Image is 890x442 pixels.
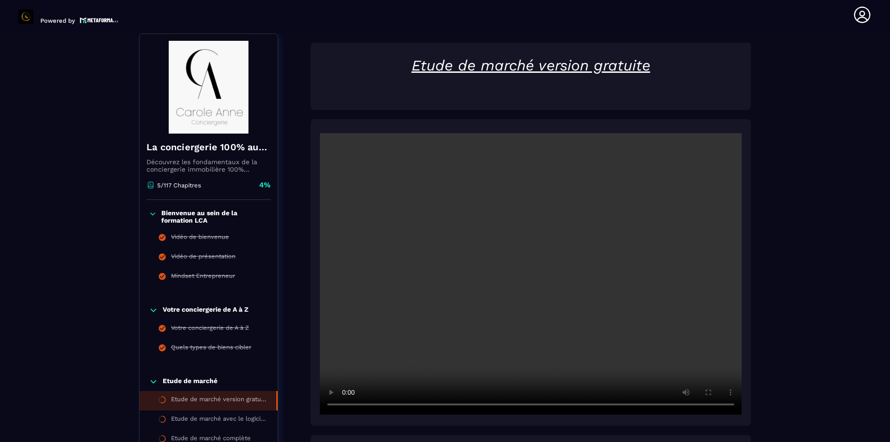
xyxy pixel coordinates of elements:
[171,272,235,282] div: Mindset Entrepreneur
[146,141,271,154] h4: La conciergerie 100% automatisée
[80,16,119,24] img: logo
[161,209,268,224] p: Bienvenue au sein de la formation LCA
[146,158,271,173] p: Découvrez les fondamentaux de la conciergerie immobilière 100% automatisée. Cette formation est c...
[412,57,650,74] u: Etude de marché version gratuite
[40,17,75,24] p: Powered by
[171,253,235,263] div: Vidéo de présentation
[163,377,217,386] p: Etude de marché
[171,344,251,354] div: Quels types de biens cibler
[171,396,267,406] div: Etude de marché version gratuite
[157,182,201,189] p: 5/117 Chapitres
[171,233,229,243] div: Vidéo de bienvenue
[19,9,33,24] img: logo-branding
[171,324,249,334] div: Votre conciergerie de A à Z
[146,41,271,134] img: banner
[163,306,248,315] p: Votre conciergerie de A à Z
[171,415,268,425] div: Etude de marché avec le logiciel Airdna version payante
[259,180,271,190] p: 4%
